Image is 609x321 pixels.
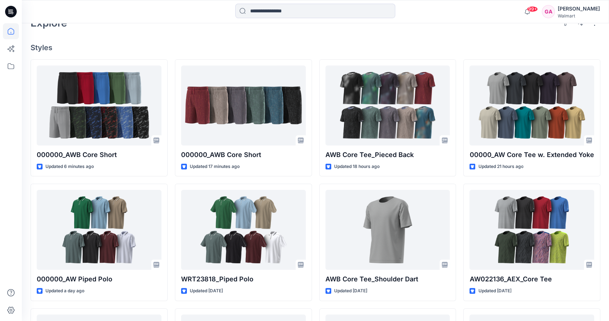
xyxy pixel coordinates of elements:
[31,17,67,29] h2: Explore
[469,274,594,284] p: AW022136_AEX_Core Tee
[478,163,523,170] p: Updated 21 hours ago
[181,150,306,160] p: 000000_AWB Core Short
[325,150,450,160] p: AWB Core Tee_Pieced Back
[37,190,161,270] a: 000000_AW Piped Polo
[181,65,306,145] a: 000000_AWB Core Short
[31,43,600,52] h4: Styles
[190,163,240,170] p: Updated 17 minutes ago
[181,190,306,270] a: WRT23818_Piped Polo
[37,274,161,284] p: 000000_AW Piped Polo
[542,5,555,18] div: GA
[527,6,538,12] span: 99+
[190,287,223,295] p: Updated [DATE]
[469,190,594,270] a: AW022136_AEX_Core Tee
[558,4,600,13] div: [PERSON_NAME]
[469,150,594,160] p: 00000_AW Core Tee w. Extended Yoke
[334,163,380,170] p: Updated 18 hours ago
[181,274,306,284] p: WRT23818_Piped Polo
[325,65,450,145] a: AWB Core Tee_Pieced Back
[478,287,511,295] p: Updated [DATE]
[325,274,450,284] p: AWB Core Tee_Shoulder Dart
[469,65,594,145] a: 00000_AW Core Tee w. Extended Yoke
[45,287,84,295] p: Updated a day ago
[558,13,600,19] div: Walmart
[37,65,161,145] a: 000000_AWB Core Short
[334,287,367,295] p: Updated [DATE]
[45,163,94,170] p: Updated 6 minutes ago
[37,150,161,160] p: 000000_AWB Core Short
[325,190,450,270] a: AWB Core Tee_Shoulder Dart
